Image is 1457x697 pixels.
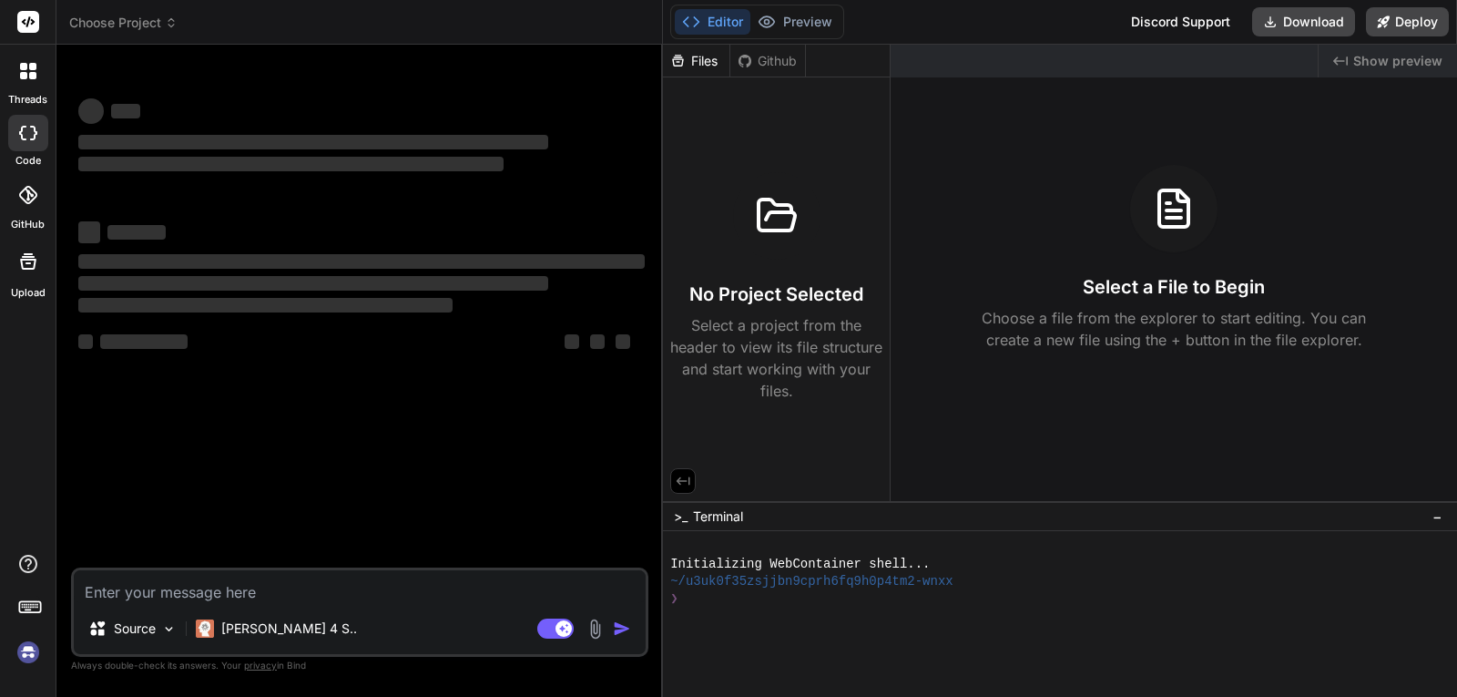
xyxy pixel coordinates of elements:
[670,573,953,590] span: ~/u3uk0f35zsjjbn9cprh6fq9h0p4tm2-wnxx
[970,307,1378,351] p: Choose a file from the explorer to start editing. You can create a new file using the + button in...
[670,590,679,608] span: ❯
[221,620,357,638] p: [PERSON_NAME] 4 S..
[78,276,548,291] span: ‌
[1429,502,1446,531] button: −
[689,282,863,307] h3: No Project Selected
[11,217,45,232] label: GitHub
[8,92,47,108] label: threads
[114,620,156,638] p: Source
[100,334,188,349] span: ‌
[161,621,177,637] img: Pick Models
[1366,7,1449,36] button: Deploy
[670,556,930,573] span: Initializing WebContainer shell...
[616,334,630,349] span: ‌
[565,334,579,349] span: ‌
[111,104,140,118] span: ‌
[693,507,743,526] span: Terminal
[750,9,840,35] button: Preview
[670,314,882,402] p: Select a project from the header to view its file structure and start working with your files.
[78,135,548,149] span: ‌
[1353,52,1442,70] span: Show preview
[78,254,645,269] span: ‌
[244,660,277,671] span: privacy
[78,298,453,313] span: ‌
[1432,507,1442,526] span: −
[675,9,750,35] button: Editor
[15,153,41,169] label: code
[590,334,605,349] span: ‌
[1083,274,1265,300] h3: Select a File to Begin
[196,620,214,638] img: Claude 4 Sonnet
[585,619,606,640] img: attachment
[13,637,44,668] img: signin
[69,14,178,32] span: Choose Project
[107,225,166,240] span: ‌
[663,52,729,70] div: Files
[71,657,648,674] p: Always double-check its answers. Your in Bind
[1120,7,1241,36] div: Discord Support
[1252,7,1355,36] button: Download
[78,334,93,349] span: ‌
[613,620,631,638] img: icon
[674,507,688,526] span: >_
[78,98,104,124] span: ‌
[78,221,100,243] span: ‌
[78,157,504,171] span: ‌
[730,52,805,70] div: Github
[11,285,46,301] label: Upload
